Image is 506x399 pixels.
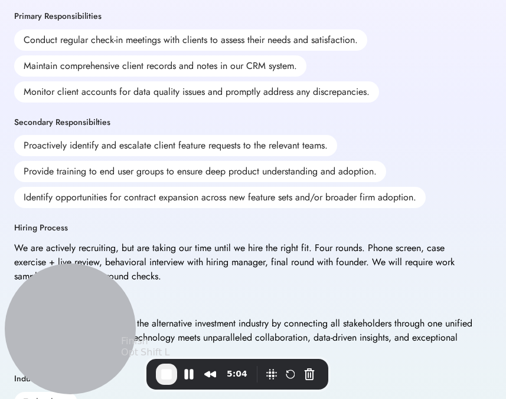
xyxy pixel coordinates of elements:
[14,55,306,77] div: Maintain comprehensive client records and notes in our CRM system.
[14,117,110,128] div: Secondary Responsibilties
[14,135,337,156] div: Proactively identify and escalate client feature requests to the relevant teams.
[14,241,475,283] div: We are actively recruiting, but are taking our time until we hire the right fit. Four rounds. Pho...
[14,29,367,51] div: Conduct regular check-in meetings with clients to assess their needs and satisfaction.
[14,161,386,182] div: Provide training to end user groups to ensure deep product understanding and adoption.
[14,187,426,208] div: Identify opportunities for contract expansion across new feature sets and/or broader firm adoption.
[14,316,475,359] div: Our mission is to revolutionize the alternative investment industry by connecting all stakeholder...
[14,11,102,22] div: Primary Responsibilities
[14,81,379,103] div: Monitor client accounts for data quality issues and promptly address any discrepancies.
[14,222,68,234] div: Hiring Process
